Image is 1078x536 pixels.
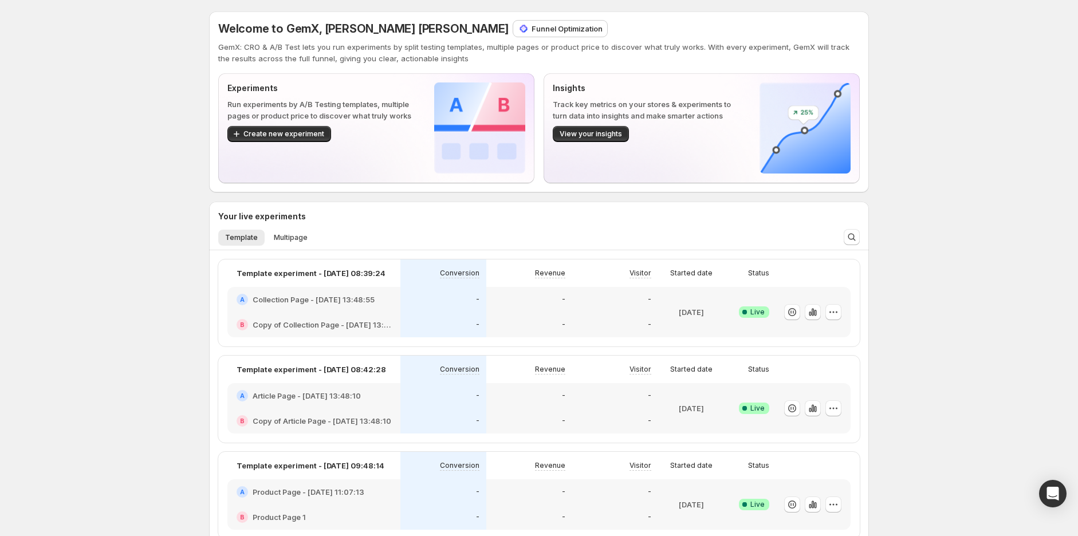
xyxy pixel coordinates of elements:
p: - [476,391,479,400]
p: - [562,320,565,329]
h2: A [240,488,245,495]
span: Live [750,500,765,509]
div: Open Intercom Messenger [1039,480,1067,507]
h2: B [240,514,245,521]
p: [DATE] [679,499,704,510]
img: Funnel Optimization [518,23,529,34]
h2: Product Page - [DATE] 11:07:13 [253,486,364,498]
p: [DATE] [679,403,704,414]
span: Live [750,404,765,413]
p: Started date [670,269,713,278]
h2: Copy of Article Page - [DATE] 13:48:10 [253,415,391,427]
p: - [648,391,651,400]
p: Revenue [535,365,565,374]
p: Status [748,269,769,278]
p: - [648,487,651,496]
p: - [476,295,479,304]
p: Conversion [440,269,479,278]
p: Template experiment - [DATE] 08:39:24 [237,267,385,279]
p: Revenue [535,461,565,470]
h2: Copy of Collection Page - [DATE] 13:48:55 [253,319,391,330]
p: GemX: CRO & A/B Test lets you run experiments by split testing templates, multiple pages or produ... [218,41,860,64]
p: Status [748,461,769,470]
p: Template experiment - [DATE] 09:48:14 [237,460,384,471]
span: Welcome to GemX, [PERSON_NAME] [PERSON_NAME] [218,22,509,36]
h2: B [240,321,245,328]
p: - [648,416,651,425]
p: Visitor [630,365,651,374]
p: Status [748,365,769,374]
p: - [476,487,479,496]
p: Track key metrics on your stores & experiments to turn data into insights and make smarter actions [553,98,741,121]
h2: A [240,392,245,399]
button: View your insights [553,126,629,142]
p: Started date [670,461,713,470]
p: Template experiment - [DATE] 08:42:28 [237,364,386,375]
p: - [562,391,565,400]
p: Visitor [630,269,651,278]
button: Search and filter results [844,229,860,245]
h2: Product Page 1 [253,511,306,523]
h2: Article Page - [DATE] 13:48:10 [253,390,361,401]
span: Create new experiment [243,129,324,139]
p: Conversion [440,461,479,470]
button: Create new experiment [227,126,331,142]
h2: A [240,296,245,303]
img: Insights [760,82,851,174]
p: - [562,513,565,522]
p: [DATE] [679,306,704,318]
p: Run experiments by A/B Testing templates, multiple pages or product price to discover what truly ... [227,98,416,121]
h3: Your live experiments [218,211,306,222]
p: - [648,320,651,329]
p: - [562,416,565,425]
p: - [562,295,565,304]
p: - [562,487,565,496]
p: - [476,320,479,329]
span: Multipage [274,233,308,242]
p: Started date [670,365,713,374]
span: View your insights [560,129,622,139]
p: - [648,513,651,522]
p: Experiments [227,82,416,94]
span: Live [750,308,765,317]
p: - [476,416,479,425]
h2: Collection Page - [DATE] 13:48:55 [253,294,375,305]
p: Revenue [535,269,565,278]
p: Funnel Optimization [532,23,603,34]
p: Conversion [440,365,479,374]
p: Visitor [630,461,651,470]
img: Experiments [434,82,525,174]
p: - [648,295,651,304]
p: - [476,513,479,522]
h2: B [240,417,245,424]
p: Insights [553,82,741,94]
span: Template [225,233,258,242]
